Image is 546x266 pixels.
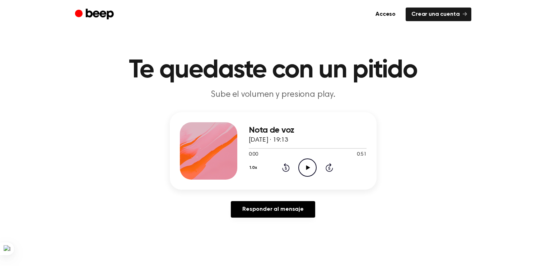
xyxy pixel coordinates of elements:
[231,201,315,218] a: Responder al mensaje
[129,57,417,83] font: Te quedaste con un pitido
[211,90,335,99] font: Sube el volumen y presiona play.
[411,11,459,17] font: Crear una cuenta
[249,137,288,143] font: [DATE] · 19:13
[406,8,471,21] a: Crear una cuenta
[242,206,304,212] font: Responder al mensaje
[249,162,260,174] button: 1.0x
[249,126,294,134] font: Nota de voz
[375,11,396,17] font: Acceso
[249,166,257,170] font: 1.0x
[75,8,116,22] a: Bip
[249,152,258,157] font: 0:00
[370,8,401,21] a: Acceso
[357,152,366,157] font: 0:51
